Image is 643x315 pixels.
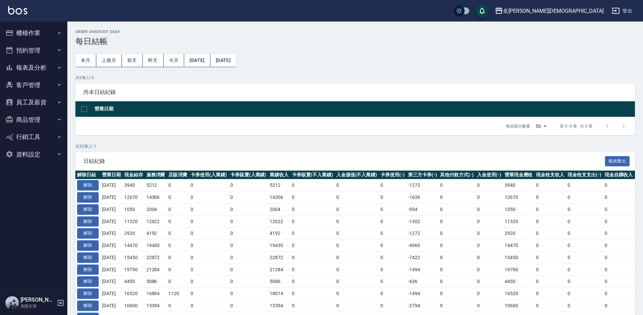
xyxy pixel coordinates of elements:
[438,300,475,312] td: 0
[438,276,475,288] td: 0
[123,251,145,264] td: 15450
[379,215,406,228] td: 0
[603,203,635,215] td: 0
[167,300,189,312] td: 0
[438,288,475,300] td: 0
[3,146,65,163] button: 資料設定
[189,240,229,252] td: 0
[210,54,236,67] button: [DATE]
[475,251,503,264] td: 0
[75,54,96,67] button: 本月
[503,288,535,300] td: 16520
[566,288,603,300] td: 0
[438,191,475,204] td: 0
[167,264,189,276] td: 0
[100,171,123,179] th: 營業日期
[122,54,143,67] button: 前天
[406,288,439,300] td: -1494
[603,215,635,228] td: 0
[335,276,379,288] td: 0
[100,288,123,300] td: [DATE]
[534,215,566,228] td: 0
[268,203,290,215] td: 2004
[77,180,99,190] button: 解除
[100,179,123,191] td: [DATE]
[335,251,379,264] td: 0
[475,276,503,288] td: 0
[503,215,535,228] td: 11320
[123,171,145,179] th: 現金結存
[3,94,65,111] button: 員工及薪資
[189,288,229,300] td: 0
[379,251,406,264] td: 0
[167,251,189,264] td: 0
[3,59,65,76] button: 報表及分析
[506,123,530,129] p: 每頁顯示數量
[560,123,593,129] p: 第 0–0 筆 共 0 筆
[123,288,145,300] td: 16520
[229,240,268,252] td: 0
[96,54,122,67] button: 上個月
[379,203,406,215] td: 0
[145,179,167,191] td: 5212
[475,4,489,17] button: save
[290,215,335,228] td: 0
[475,228,503,240] td: 0
[77,276,99,287] button: 解除
[406,191,439,204] td: -1636
[475,215,503,228] td: 0
[438,215,475,228] td: 0
[603,228,635,240] td: 0
[475,171,503,179] th: 入金使用(-)
[123,228,145,240] td: 2920
[566,191,603,204] td: 0
[3,111,65,129] button: 商品管理
[167,215,189,228] td: 0
[123,191,145,204] td: 12670
[492,4,606,18] button: 名[PERSON_NAME][DEMOGRAPHIC_DATA]
[145,215,167,228] td: 12622
[268,215,290,228] td: 12622
[3,24,65,42] button: 櫃檯作業
[566,251,603,264] td: 0
[475,191,503,204] td: 0
[77,252,99,263] button: 解除
[3,42,65,59] button: 預約管理
[77,192,99,203] button: 解除
[335,203,379,215] td: 0
[167,240,189,252] td: 0
[335,288,379,300] td: 0
[83,89,627,96] span: 尚未日結紀錄
[100,251,123,264] td: [DATE]
[475,203,503,215] td: 0
[290,300,335,312] td: 0
[167,203,189,215] td: 0
[229,288,268,300] td: 0
[605,156,630,167] button: 報表匯出
[229,276,268,288] td: 0
[75,37,635,46] h3: 每日結帳
[503,203,535,215] td: 1050
[534,264,566,276] td: 0
[75,171,100,179] th: 解除日結
[335,179,379,191] td: 0
[189,191,229,204] td: 0
[406,228,439,240] td: -1272
[534,300,566,312] td: 0
[503,228,535,240] td: 2920
[77,240,99,251] button: 解除
[566,179,603,191] td: 0
[406,276,439,288] td: -636
[123,215,145,228] td: 11320
[503,300,535,312] td: 10600
[379,240,406,252] td: 0
[100,215,123,228] td: [DATE]
[335,191,379,204] td: 0
[167,171,189,179] th: 店販消費
[438,240,475,252] td: 0
[123,264,145,276] td: 19790
[164,54,184,67] button: 今天
[503,191,535,204] td: 12670
[268,240,290,252] td: 19430
[406,251,439,264] td: -7422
